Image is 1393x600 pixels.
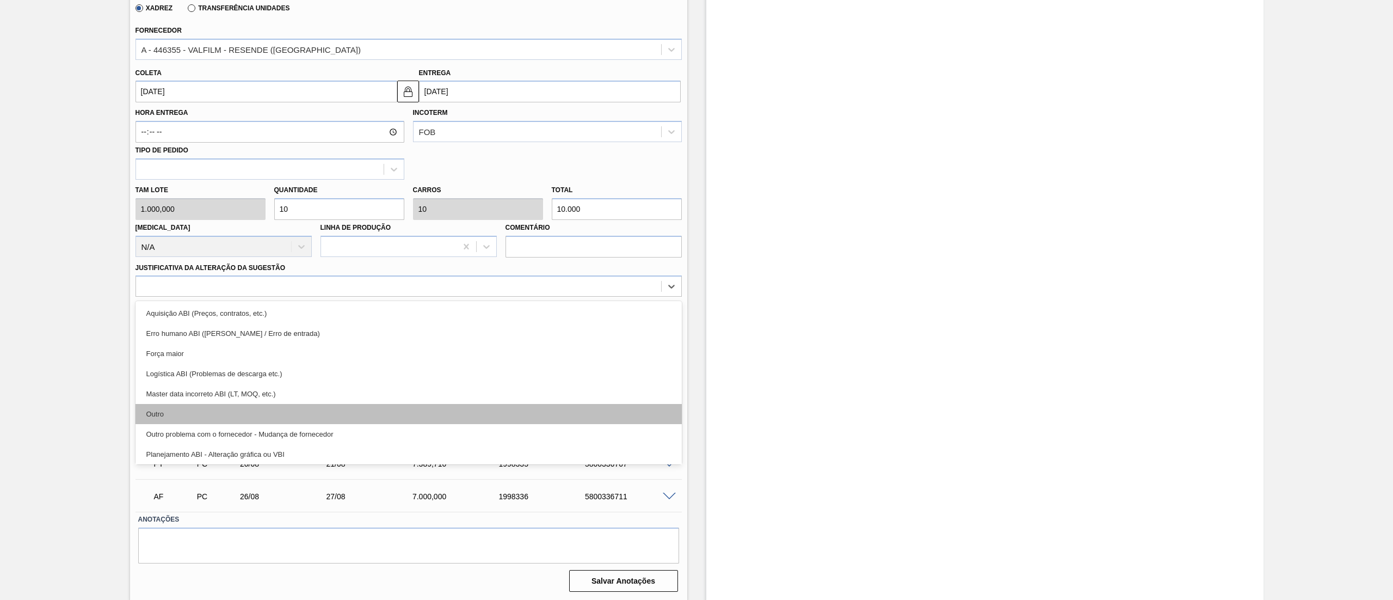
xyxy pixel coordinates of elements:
[135,27,182,34] label: Fornecedor
[135,344,682,364] div: Força maior
[419,69,451,77] label: Entrega
[419,81,681,102] input: dd/mm/yyyy
[397,81,419,102] button: locked
[582,492,681,501] div: 5800336711
[151,485,198,509] div: Aguardando Faturamento
[194,492,241,501] div: Pedido de Compra
[154,492,195,501] p: AF
[141,45,361,54] div: A - 446355 - VALFILM - RESENDE ([GEOGRAPHIC_DATA])
[496,492,594,501] div: 1998336
[413,109,448,117] label: Incoterm
[135,4,173,12] label: Xadrez
[135,264,286,272] label: Justificativa da Alteração da Sugestão
[138,512,679,528] label: Anotações
[135,444,682,464] div: Planejamento ABI - Alteração gráfica ou VBI
[135,182,266,198] label: Tam lote
[419,127,436,137] div: FOB
[402,85,415,98] img: locked
[274,186,318,194] label: Quantidade
[410,492,508,501] div: 7.000,000
[135,364,682,384] div: Logística ABI (Problemas de descarga etc.)
[135,224,190,231] label: [MEDICAL_DATA]
[135,404,682,424] div: Outro
[135,69,162,77] label: Coleta
[135,323,682,344] div: Erro humano ABI ([PERSON_NAME] / Erro de entrada)
[569,570,678,592] button: Salvar Anotações
[135,303,682,323] div: Aquisição ABI (Preços, contratos, etc.)
[552,186,573,194] label: Total
[320,224,391,231] label: Linha de Produção
[237,492,336,501] div: 26/08/2025
[135,105,404,121] label: Hora Entrega
[135,146,188,154] label: Tipo de pedido
[323,492,422,501] div: 27/08/2025
[135,384,682,404] div: Master data incorreto ABI (LT, MOQ, etc.)
[413,186,441,194] label: Carros
[135,299,682,315] label: Observações
[135,424,682,444] div: Outro problema com o fornecedor - Mudança de fornecedor
[135,81,397,102] input: dd/mm/yyyy
[188,4,289,12] label: Transferência Unidades
[506,220,682,236] label: Comentário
